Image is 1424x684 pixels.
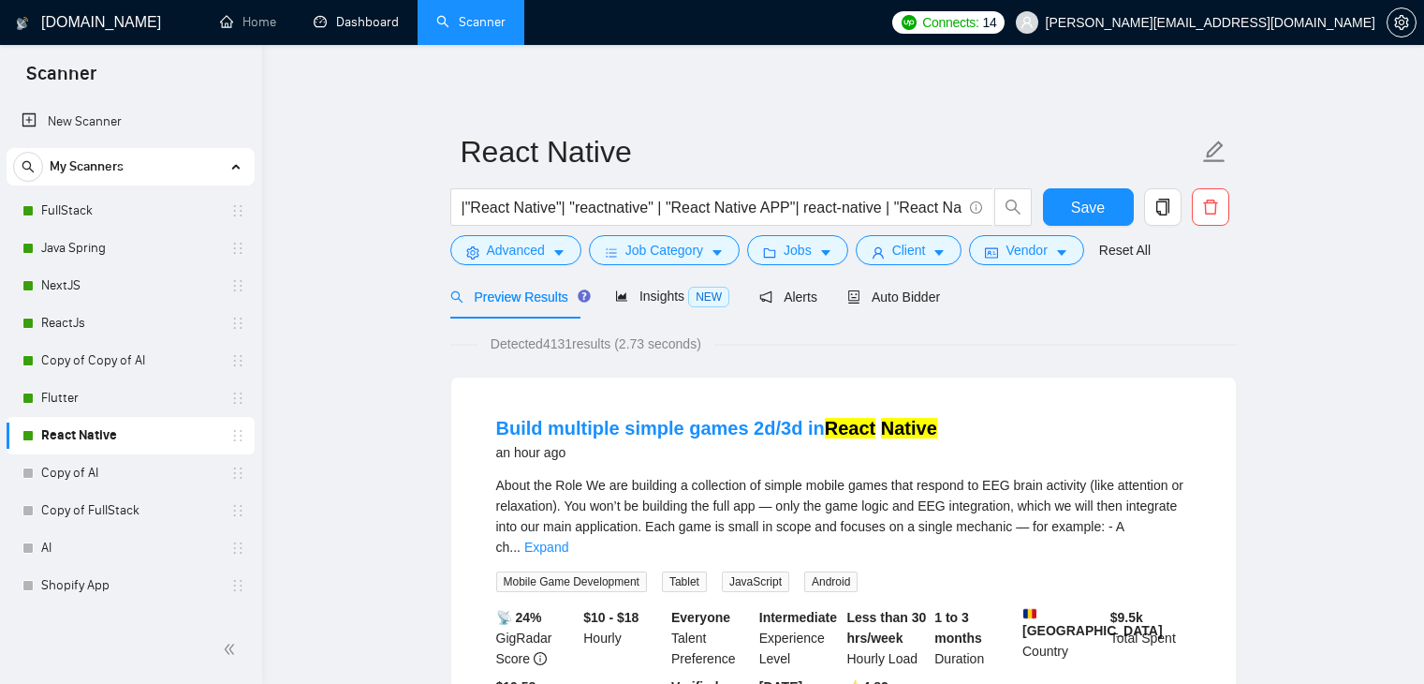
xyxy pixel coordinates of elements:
span: holder [230,278,245,293]
span: area-chart [615,290,628,303]
a: Shopify App [41,567,219,604]
button: folderJobscaret-down [747,235,848,265]
span: holder [230,391,245,406]
span: Client [892,240,926,260]
span: copy [1145,199,1181,216]
button: Save [1043,188,1134,226]
b: Everyone [671,610,730,625]
span: edit [1202,140,1226,164]
span: Jobs [784,240,812,260]
span: folder [763,245,776,260]
span: Vendor [1006,240,1047,260]
a: NextJS [41,267,219,305]
a: dashboardDashboard [314,14,399,30]
a: ReactJs [41,305,219,342]
span: Job Category [625,240,703,260]
div: GigRadar Score [492,607,580,669]
span: caret-down [1055,245,1068,260]
span: Scanner [11,60,111,99]
span: caret-down [819,245,832,260]
span: holder [230,428,245,443]
a: searchScanner [436,14,506,30]
button: search [13,152,43,182]
span: holder [230,316,245,331]
span: info-circle [970,201,982,214]
iframe: Intercom live chat [1360,620,1405,665]
b: $ 9.5k [1110,610,1143,625]
span: double-left [223,640,242,659]
span: search [450,290,463,304]
button: barsJob Categorycaret-down [589,235,740,265]
span: holder [230,503,245,518]
span: notification [759,290,772,304]
b: Less than 30 hrs/week [847,610,927,646]
div: Duration [931,607,1019,669]
div: an hour ago [496,441,937,464]
button: setting [1387,7,1417,37]
span: Save [1071,196,1105,219]
img: logo [16,8,29,38]
a: Flutter [41,379,219,417]
a: Copy of FullStack [41,492,219,529]
span: Advanced [487,240,545,260]
div: Total Spent [1107,607,1195,669]
img: 🇷🇴 [1023,607,1036,620]
b: [GEOGRAPHIC_DATA] [1022,607,1163,638]
mark: React [825,418,875,439]
span: setting [1387,15,1416,30]
div: Experience Level [756,607,844,669]
span: user [1020,16,1034,29]
b: Intermediate [759,610,837,625]
span: bars [605,245,618,260]
a: React Native [41,417,219,454]
a: New Scanner [22,103,240,141]
b: 1 to 3 months [934,610,982,646]
a: Expand [524,540,568,555]
span: robot [847,290,860,304]
span: Preview Results [450,290,585,305]
span: NEW [688,287,729,307]
span: Detected 4131 results (2.73 seconds) [477,334,714,354]
a: setting [1387,15,1417,30]
div: Hourly [580,607,668,669]
button: userClientcaret-down [856,235,962,265]
a: Copy of AI [41,454,219,492]
span: Android [804,572,858,592]
a: QA [41,604,219,642]
button: delete [1192,188,1229,226]
a: Copy of Copy of AI [41,342,219,379]
b: 📡 24% [496,610,542,625]
a: Java Spring [41,230,219,267]
b: $10 - $18 [583,610,639,625]
a: homeHome [220,14,276,30]
span: user [872,245,885,260]
span: caret-down [711,245,724,260]
span: 14 [983,12,997,33]
span: search [14,160,42,173]
span: Mobile Game Development [496,572,647,592]
button: idcardVendorcaret-down [969,235,1083,265]
mark: Native [881,418,937,439]
span: Auto Bidder [847,290,940,305]
span: My Scanners [50,148,124,186]
span: holder [230,578,245,593]
span: Tablet [662,572,707,592]
span: holder [230,466,245,481]
span: Connects: [922,12,978,33]
a: Reset All [1099,240,1151,260]
span: holder [230,541,245,556]
span: setting [466,245,479,260]
span: holder [230,353,245,368]
button: search [994,188,1032,226]
span: Alerts [759,290,817,305]
div: Hourly Load [844,607,932,669]
span: search [995,199,1031,216]
span: Insights [615,289,729,304]
button: settingAdvancedcaret-down [450,235,581,265]
span: caret-down [552,245,565,260]
span: idcard [985,245,998,260]
div: About the Role We are building a collection of simple mobile games that respond to EEG brain acti... [496,475,1191,558]
span: holder [230,241,245,256]
div: Tooltip anchor [576,288,593,305]
li: New Scanner [7,103,255,141]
